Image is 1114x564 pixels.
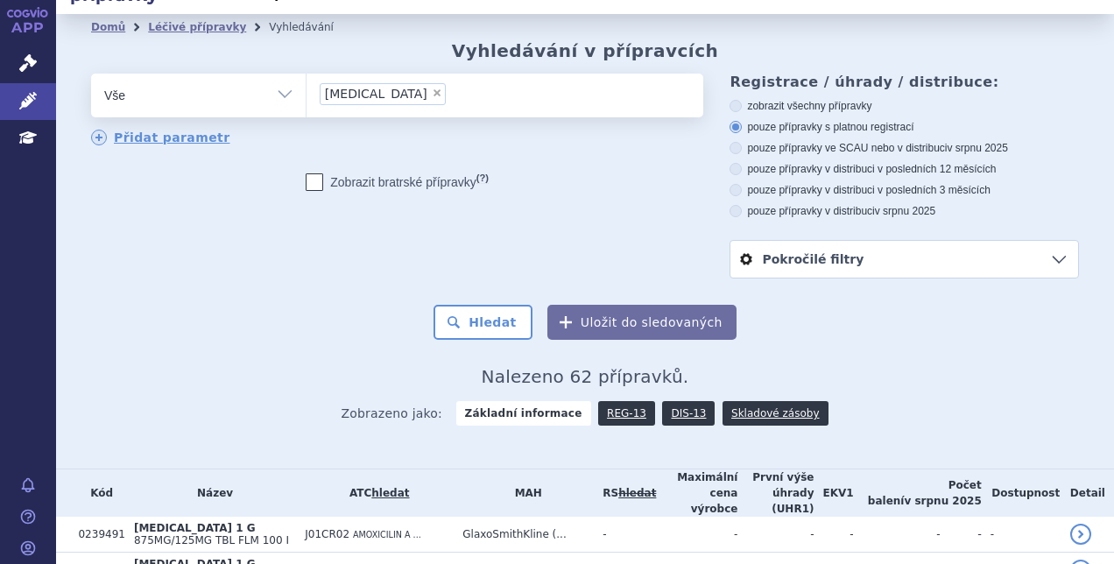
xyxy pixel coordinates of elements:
[854,469,982,517] th: Počet balení
[148,21,246,33] a: Léčivé přípravky
[305,528,349,540] span: J01CR02
[456,401,591,426] strong: Základní informace
[730,74,1079,90] h3: Registrace / úhrady / distribuce:
[594,469,656,517] th: RS
[941,517,982,553] td: -
[452,40,719,61] h2: Vyhledávání v přípravcích
[814,517,854,553] td: -
[730,241,1078,278] a: Pokročilé filtry
[875,205,935,217] span: v srpnu 2025
[91,21,125,33] a: Domů
[730,99,1079,113] label: zobrazit všechny přípravky
[454,469,594,517] th: MAH
[476,173,489,184] abbr: (?)
[662,401,715,426] a: DIS-13
[547,305,737,340] button: Uložit do sledovaných
[451,82,461,104] input: [MEDICAL_DATA]
[432,88,442,98] span: ×
[982,469,1061,517] th: Dostupnost
[618,487,656,499] a: vyhledávání neobsahuje žádnou platnou referenční skupinu
[134,534,289,546] span: 875MG/125MG TBL FLM 100 I
[353,530,421,539] span: AMOXICILIN A ...
[371,487,409,499] a: hledat
[947,142,1007,154] span: v srpnu 2025
[730,141,1079,155] label: pouze přípravky ve SCAU nebo v distribuci
[341,401,442,426] span: Zobrazeno jako:
[69,469,124,517] th: Kód
[69,517,124,553] td: 0239491
[325,88,427,100] span: [MEDICAL_DATA]
[854,517,941,553] td: -
[598,401,655,426] a: REG-13
[454,517,594,553] td: GlaxoSmithKline (...
[1070,524,1091,545] a: detail
[656,469,737,517] th: Maximální cena výrobce
[482,366,689,387] span: Nalezeno 62 přípravků.
[134,522,256,534] span: [MEDICAL_DATA] 1 G
[125,469,296,517] th: Název
[730,120,1079,134] label: pouze přípravky s platnou registrací
[1061,469,1114,517] th: Detail
[904,495,981,507] span: v srpnu 2025
[656,517,737,553] td: -
[296,469,454,517] th: ATC
[730,162,1079,176] label: pouze přípravky v distribuci v posledních 12 měsících
[730,204,1079,218] label: pouze přípravky v distribuci
[269,14,356,40] li: Vyhledávání
[594,517,656,553] td: -
[737,469,814,517] th: První výše úhrady (UHR1)
[306,173,489,191] label: Zobrazit bratrské přípravky
[434,305,532,340] button: Hledat
[723,401,828,426] a: Skladové zásoby
[91,130,230,145] a: Přidat parametr
[982,517,1061,553] td: -
[618,487,656,499] del: hledat
[814,469,854,517] th: EKV1
[730,183,1079,197] label: pouze přípravky v distribuci v posledních 3 měsících
[737,517,814,553] td: -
